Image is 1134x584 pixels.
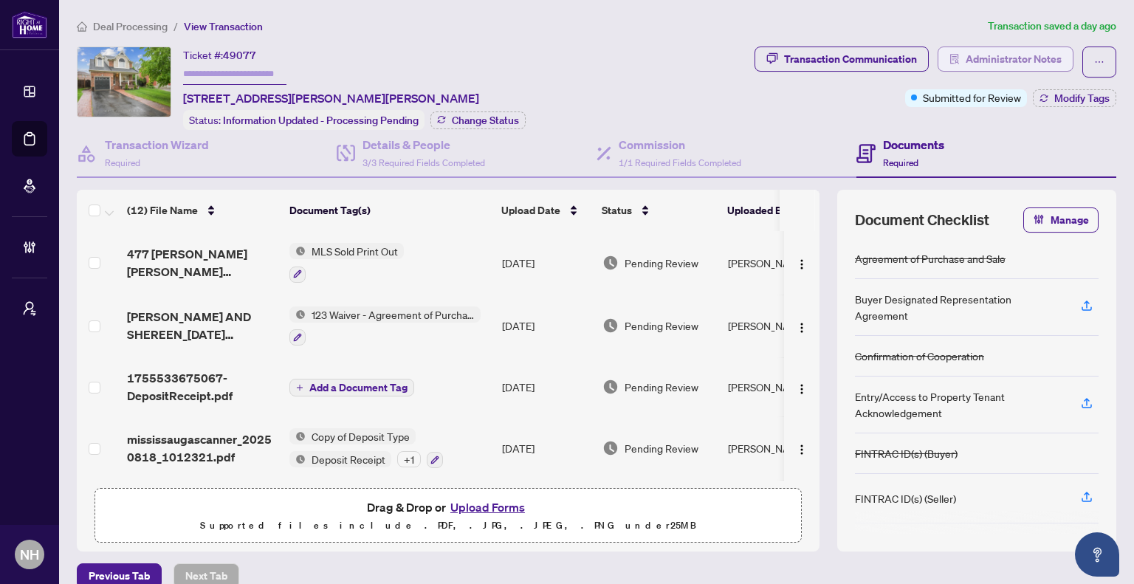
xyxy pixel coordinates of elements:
[1054,93,1110,103] span: Modify Tags
[289,243,404,283] button: Status IconMLS Sold Print Out
[722,357,833,416] td: [PERSON_NAME]
[602,317,619,334] img: Document Status
[1023,207,1099,233] button: Manage
[883,136,944,154] h4: Documents
[127,430,278,466] span: mississaugascanner_20250818_1012321.pdf
[306,306,481,323] span: 123 Waiver - Agreement of Purchase and Sale
[362,136,485,154] h4: Details & People
[796,444,808,456] img: Logo
[173,18,178,35] li: /
[367,498,529,517] span: Drag & Drop or
[223,49,256,62] span: 49077
[127,369,278,405] span: 1755533675067-DepositReceipt.pdf
[496,480,597,543] td: [DATE]
[183,89,479,107] span: [STREET_ADDRESS][PERSON_NAME][PERSON_NAME]
[625,379,698,395] span: Pending Review
[923,89,1021,106] span: Submitted for Review
[855,348,984,364] div: Confirmation of Cooperation
[183,110,425,130] div: Status:
[602,440,619,456] img: Document Status
[625,440,698,456] span: Pending Review
[796,322,808,334] img: Logo
[1033,89,1116,107] button: Modify Tags
[602,202,632,219] span: Status
[452,115,519,126] span: Change Status
[289,428,443,468] button: Status IconCopy of Deposit TypeStatus IconDeposit Receipt+1
[625,317,698,334] span: Pending Review
[1075,532,1119,577] button: Open asap
[77,21,87,32] span: home
[289,377,414,396] button: Add a Document Tag
[289,306,481,346] button: Status Icon123 Waiver - Agreement of Purchase and Sale
[283,190,495,231] th: Document Tag(s)
[496,295,597,358] td: [DATE]
[20,544,39,565] span: NH
[184,20,263,33] span: View Transaction
[596,190,721,231] th: Status
[104,517,792,535] p: Supported files include .PDF, .JPG, .JPEG, .PNG under 25 MB
[602,255,619,271] img: Document Status
[289,428,306,444] img: Status Icon
[22,301,37,316] span: user-switch
[1094,57,1104,67] span: ellipsis
[855,250,1006,267] div: Agreement of Purchase and Sale
[12,11,47,38] img: logo
[722,295,833,358] td: [PERSON_NAME]
[306,428,416,444] span: Copy of Deposit Type
[127,245,278,281] span: 477 [PERSON_NAME] [PERSON_NAME] W12307163 - [DATE].pdf
[496,416,597,480] td: [DATE]
[289,451,306,467] img: Status Icon
[721,190,832,231] th: Uploaded By
[296,384,303,391] span: plus
[790,436,814,460] button: Logo
[495,190,596,231] th: Upload Date
[127,202,198,219] span: (12) File Name
[625,255,698,271] span: Pending Review
[619,136,741,154] h4: Commission
[790,375,814,399] button: Logo
[183,47,256,63] div: Ticket #:
[855,210,989,230] span: Document Checklist
[722,231,833,295] td: [PERSON_NAME]
[78,47,171,117] img: IMG-W12307163_1.jpg
[619,157,741,168] span: 1/1 Required Fields Completed
[105,157,140,168] span: Required
[784,47,917,71] div: Transaction Communication
[855,445,958,461] div: FINTRAC ID(s) (Buyer)
[446,498,529,517] button: Upload Forms
[501,202,560,219] span: Upload Date
[988,18,1116,35] article: Transaction saved a day ago
[790,251,814,275] button: Logo
[127,308,278,343] span: [PERSON_NAME] AND SHEREEN_[DATE] 20_45_44.pdf
[855,291,1063,323] div: Buyer Designated Representation Agreement
[602,379,619,395] img: Document Status
[855,490,956,506] div: FINTRAC ID(s) (Seller)
[289,243,306,259] img: Status Icon
[855,388,1063,421] div: Entry/Access to Property Tenant Acknowledgement
[496,357,597,416] td: [DATE]
[105,136,209,154] h4: Transaction Wizard
[306,451,391,467] span: Deposit Receipt
[790,314,814,337] button: Logo
[966,47,1062,71] span: Administrator Notes
[289,379,414,396] button: Add a Document Tag
[722,416,833,480] td: [PERSON_NAME]
[496,231,597,295] td: [DATE]
[722,480,833,543] td: [PERSON_NAME]
[883,157,918,168] span: Required
[796,258,808,270] img: Logo
[1051,208,1089,232] span: Manage
[755,47,929,72] button: Transaction Communication
[949,54,960,64] span: solution
[430,111,526,129] button: Change Status
[938,47,1073,72] button: Administrator Notes
[95,489,801,543] span: Drag & Drop orUpload FormsSupported files include .PDF, .JPG, .JPEG, .PNG under25MB
[362,157,485,168] span: 3/3 Required Fields Completed
[223,114,419,127] span: Information Updated - Processing Pending
[397,451,421,467] div: + 1
[121,190,283,231] th: (12) File Name
[796,383,808,395] img: Logo
[289,306,306,323] img: Status Icon
[306,243,404,259] span: MLS Sold Print Out
[93,20,168,33] span: Deal Processing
